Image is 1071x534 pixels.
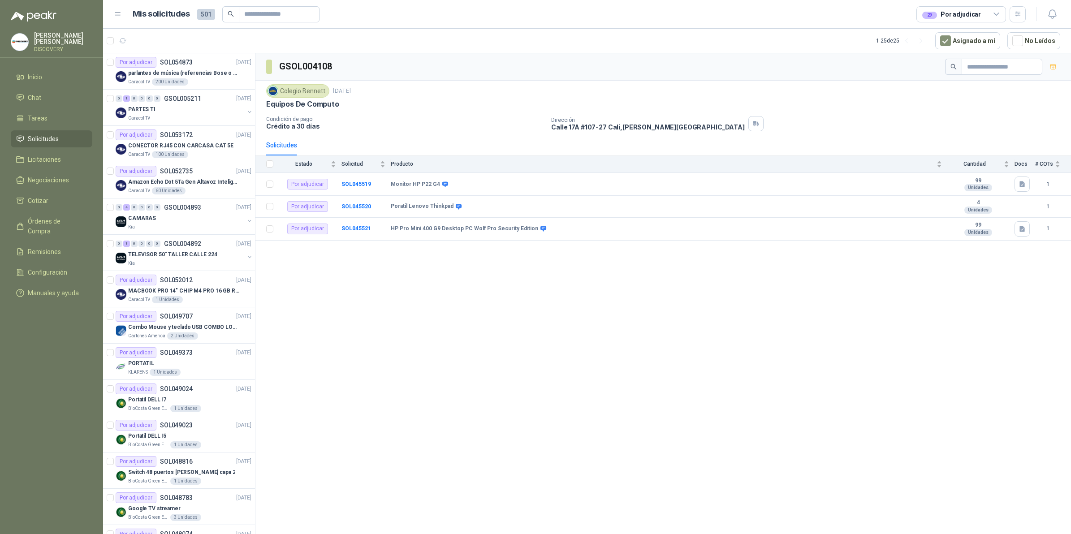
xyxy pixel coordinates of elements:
div: 100 Unidades [152,151,188,158]
div: 0 [138,204,145,211]
span: Configuración [28,267,67,277]
p: SOL052012 [160,277,193,283]
img: Company Logo [116,362,126,372]
h1: Mis solicitudes [133,8,190,21]
p: Switch 48 puertos [PERSON_NAME] capa 2 [128,468,235,477]
div: 1 Unidades [170,441,201,448]
p: Calle 17A #107-27 Cali , [PERSON_NAME][GEOGRAPHIC_DATA] [551,123,745,131]
p: BioCosta Green Energy S.A.S [128,405,168,412]
a: 0 1 0 0 0 0 GSOL005211[DATE] Company LogoPARTES TICaracol TV [116,93,253,122]
span: Chat [28,93,41,103]
p: [DATE] [236,58,251,67]
b: HP Pro Mini 400 G9 Desktop PC Wolf Pro Security Edition [391,225,538,233]
div: Solicitudes [266,140,297,150]
a: Por adjudicarSOL054873[DATE] Company Logoparlantes de música (referencias Bose o Alexa) CON MARCA... [103,53,255,90]
img: Company Logo [116,216,126,227]
p: Caracol TV [128,115,150,122]
p: PARTES TI [128,105,155,114]
th: # COTs [1035,155,1071,173]
span: Solicitud [341,161,378,167]
th: Docs [1015,155,1035,173]
span: Manuales y ayuda [28,288,79,298]
div: 1 Unidades [170,405,201,412]
div: Por adjudicar [922,9,981,19]
span: Negociaciones [28,175,69,185]
span: # COTs [1035,161,1053,167]
img: Company Logo [116,470,126,481]
a: Órdenes de Compra [11,213,92,240]
div: 0 [146,241,153,247]
p: [DATE] [236,240,251,248]
p: [DATE] [236,494,251,502]
a: Por adjudicarSOL049707[DATE] Company LogoCombo Mouse y teclado USB COMBO LOGITECH MK120 TECLADO Y... [103,307,255,344]
p: Caracol TV [128,151,150,158]
a: Solicitudes [11,130,92,147]
p: GSOL004893 [164,204,201,211]
p: SOL049707 [160,313,193,319]
div: Por adjudicar [287,201,328,212]
a: SOL045521 [341,225,371,232]
div: Por adjudicar [287,179,328,189]
img: Company Logo [116,108,126,118]
p: Cartones America [128,332,165,340]
img: Logo peakr [11,11,56,22]
img: Company Logo [116,434,126,445]
div: 1 [123,241,130,247]
a: Por adjudicarSOL049373[DATE] Company LogoPORTATILKLARENS1 Unidades [103,344,255,380]
p: SOL049373 [160,349,193,356]
p: [DATE] [236,276,251,284]
p: parlantes de música (referencias Bose o Alexa) CON MARCACION 1 LOGO (Mas datos en el adjunto) [128,69,240,78]
p: KLARENS [128,369,148,376]
a: SOL045519 [341,181,371,187]
span: search [228,11,234,17]
div: Por adjudicar [287,224,328,234]
a: Manuales y ayuda [11,284,92,301]
span: Estado [279,161,329,167]
div: Por adjudicar [116,275,156,285]
span: Remisiones [28,247,61,257]
p: PORTATIL [128,359,154,368]
a: Por adjudicarSOL049024[DATE] Company LogoPortatil DELL I7BioCosta Green Energy S.A.S1 Unidades [103,380,255,416]
div: Por adjudicar [116,166,156,177]
p: [DATE] [236,421,251,430]
p: GSOL005211 [164,95,201,102]
a: Configuración [11,264,92,281]
img: Company Logo [116,253,126,263]
div: 4 [123,204,130,211]
a: Por adjudicarSOL052012[DATE] Company LogoMACBOOK PRO 14" CHIP M4 PRO 16 GB RAM 1TBCaracol TV1 Uni... [103,271,255,307]
p: Caracol TV [128,187,150,194]
span: Solicitudes [28,134,59,144]
div: 0 [138,95,145,102]
p: SOL049024 [160,386,193,392]
p: [DATE] [236,349,251,357]
div: 3 Unidades [170,514,201,521]
img: Company Logo [116,289,126,300]
img: Company Logo [116,398,126,409]
p: BioCosta Green Energy S.A.S [128,478,168,485]
p: BioCosta Green Energy S.A.S [128,441,168,448]
p: [DATE] [333,87,351,95]
p: Portatil DELL I7 [128,396,166,404]
div: 0 [116,204,122,211]
div: 0 [131,95,138,102]
div: Unidades [964,229,992,236]
span: search [950,64,957,70]
div: 0 [116,95,122,102]
p: [DATE] [236,95,251,103]
p: [PERSON_NAME] [PERSON_NAME] [34,32,92,45]
p: Crédito a 30 días [266,122,544,130]
p: [DATE] [236,312,251,321]
p: Amazon Echo Dot 5Ta Gen Altavoz Inteligente Alexa Azul [128,178,240,186]
div: Unidades [964,207,992,214]
p: TELEVISOR 50" TALLER CALLE 224 [128,250,217,259]
a: Por adjudicarSOL048783[DATE] Company LogoGoogle TV streamerBioCosta Green Energy S.A.S3 Unidades [103,489,255,525]
button: Asignado a mi [935,32,1000,49]
a: Por adjudicarSOL049023[DATE] Company LogoPortatil DELL I5BioCosta Green Energy S.A.S1 Unidades [103,416,255,452]
img: Company Logo [11,34,28,51]
span: Cantidad [947,161,1002,167]
span: Tareas [28,113,48,123]
p: CONECTOR RJ45 CON CARCASA CAT 5E [128,142,233,150]
p: Condición de pago [266,116,544,122]
div: 1 Unidades [170,478,201,485]
p: BioCosta Green Energy S.A.S [128,514,168,521]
